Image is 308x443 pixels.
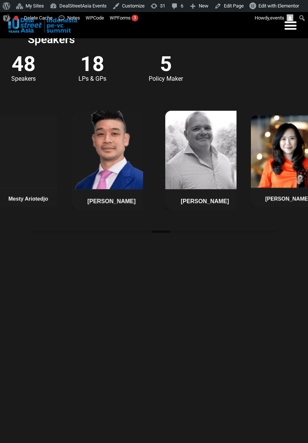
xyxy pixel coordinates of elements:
[72,111,151,190] img: Winston Mandrawa
[270,15,284,21] span: events
[281,15,301,35] div: Menu Toggle
[11,75,36,82] div: Speakers
[56,12,83,24] a: Notes
[79,75,106,82] div: LPs & GPs
[131,15,138,21] div: 3
[11,53,36,75] div: 48
[83,12,107,24] a: WPCode
[107,12,141,24] a: WPForms3
[8,34,95,45] h2: Speakers
[171,198,239,205] h4: [PERSON_NAME]
[21,12,56,24] a: Delete Cache
[14,16,18,20] div: Focus keyphrase not set
[252,12,296,24] a: Howdy,events
[149,75,183,82] div: Policy Maker
[165,111,245,190] img: David Harrity
[258,3,299,9] span: Edit with Elementor
[77,198,145,205] h4: [PERSON_NAME]
[149,53,183,75] div: 5
[79,53,106,75] div: 18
